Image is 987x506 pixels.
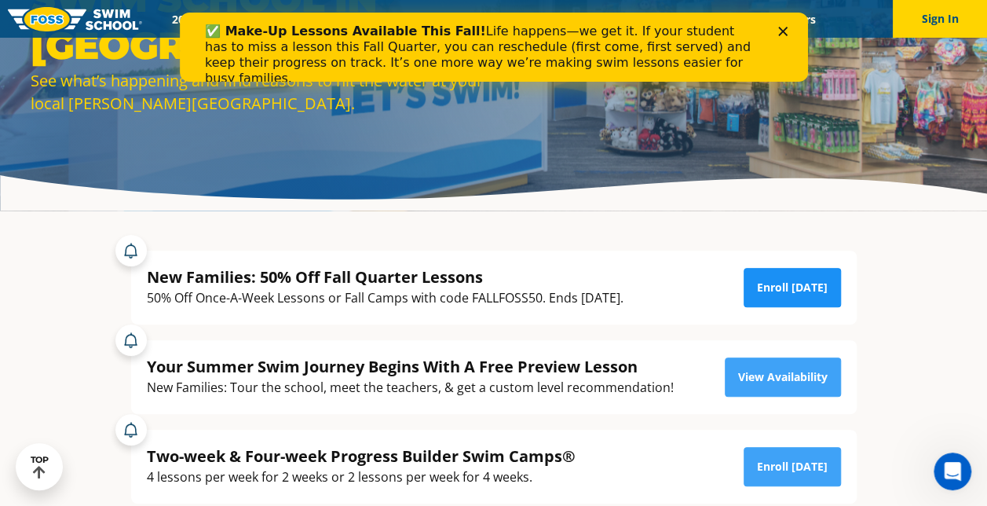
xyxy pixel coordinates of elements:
a: View Availability [725,357,841,397]
a: Careers [763,12,828,27]
a: Enroll [DATE] [744,447,841,486]
div: Two-week & Four-week Progress Builder Swim Camps® [147,445,576,467]
div: 4 lessons per week for 2 weeks or 2 lessons per week for 4 weeks. [147,467,576,488]
a: Schools [257,12,323,27]
div: Life happens—we get it. If your student has to miss a lesson this Fall Quarter, you can reschedul... [25,11,578,74]
a: Swim Like [PERSON_NAME] [548,12,715,27]
a: Blog [714,12,763,27]
a: Swim Path® Program [323,12,460,27]
div: TOP [31,455,49,479]
a: 2025 Calendar [159,12,257,27]
div: 50% Off Once-A-Week Lessons or Fall Camps with code FALLFOSS50. Ends [DATE]. [147,288,623,309]
div: Close [598,14,614,24]
iframe: Intercom live chat [934,453,971,490]
img: FOSS Swim School Logo [8,7,142,31]
b: ✅ Make-Up Lessons Available This Fall! [25,11,306,26]
a: Enroll [DATE] [744,268,841,307]
div: Your Summer Swim Journey Begins With A Free Preview Lesson [147,356,674,377]
div: New Families: Tour the school, meet the teachers, & get a custom level recommendation! [147,377,674,398]
a: About FOSS [460,12,548,27]
iframe: Intercom live chat banner [180,13,808,82]
div: New Families: 50% Off Fall Quarter Lessons [147,266,623,288]
div: See what’s happening and find reasons to hit the water at your local [PERSON_NAME][GEOGRAPHIC_DATA]. [31,69,486,115]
